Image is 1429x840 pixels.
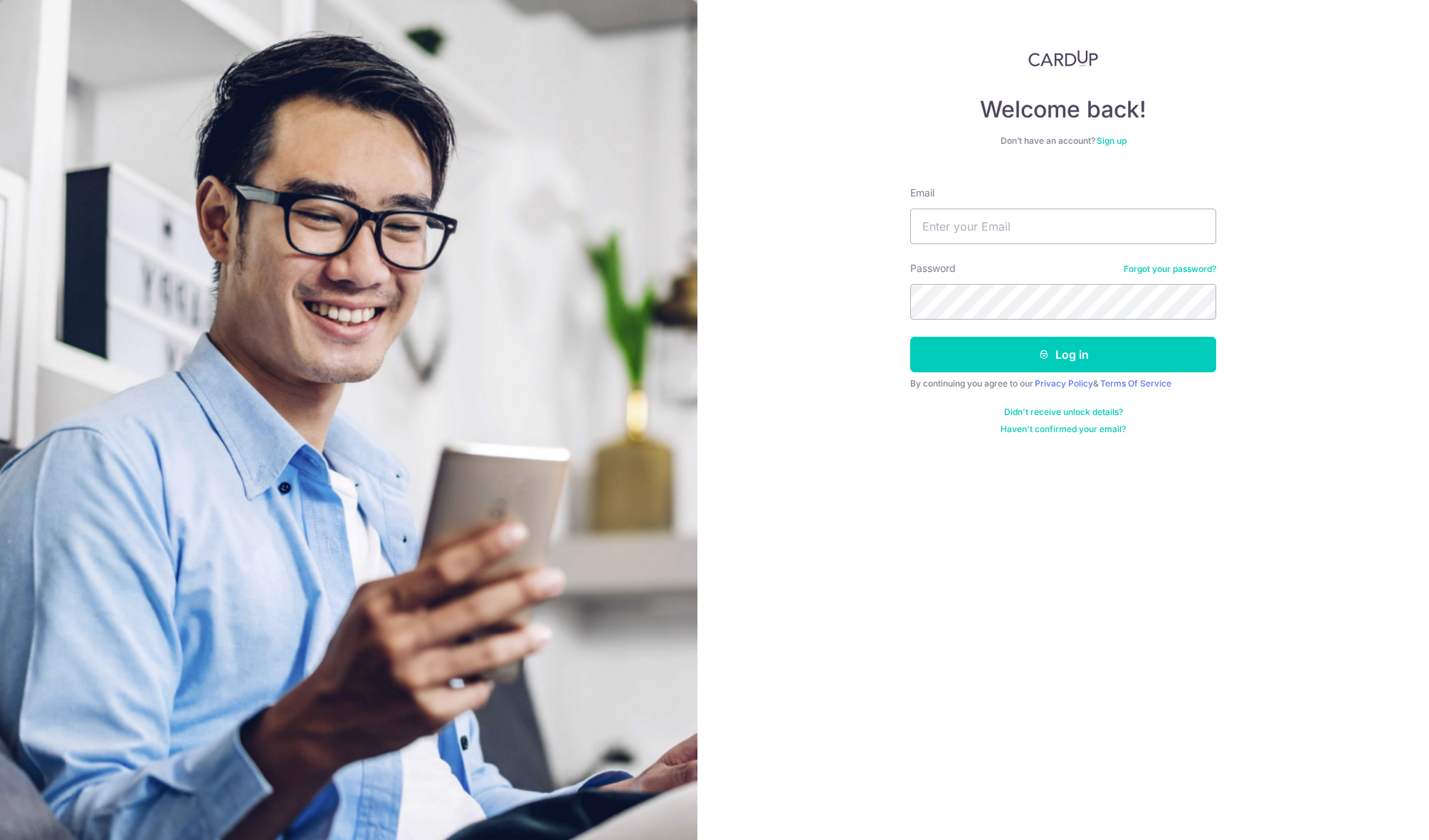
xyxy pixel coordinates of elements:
img: CardUp Logo [1028,50,1098,67]
a: Sign up [1097,135,1127,146]
button: Log in [910,337,1216,372]
input: Enter your Email [910,209,1216,244]
a: Forgot your password? [1124,263,1216,275]
div: Don’t have an account? [910,135,1216,147]
label: Password [910,261,956,275]
a: Terms Of Service [1100,378,1171,389]
a: Privacy Policy [1035,378,1093,389]
label: Email [910,186,934,200]
a: Haven't confirmed your email? [1001,424,1126,435]
h4: Welcome back! [910,95,1216,124]
a: Didn't receive unlock details? [1004,406,1123,418]
div: By continuing you agree to our & [910,378,1216,389]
